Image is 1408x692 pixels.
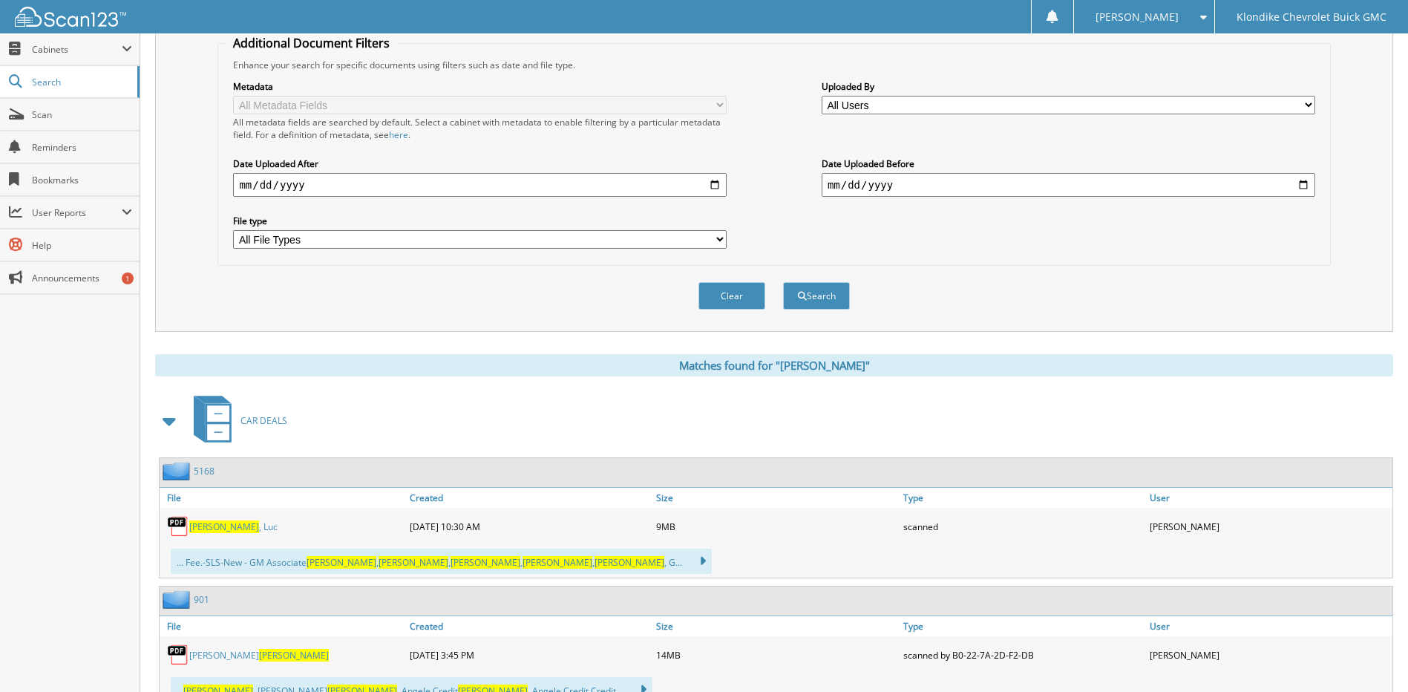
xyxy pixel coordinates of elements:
[1146,488,1392,508] a: User
[233,173,727,197] input: start
[698,282,765,310] button: Clear
[379,556,448,569] span: [PERSON_NAME]
[652,640,899,670] div: 14MB
[822,80,1315,93] label: Uploaded By
[15,7,126,27] img: scan123-logo-white.svg
[900,512,1146,541] div: scanned
[233,80,727,93] label: Metadata
[226,35,397,51] legend: Additional Document Filters
[32,239,132,252] span: Help
[163,590,194,609] img: folder2.png
[595,556,664,569] span: [PERSON_NAME]
[189,520,259,533] span: [PERSON_NAME]
[783,282,850,310] button: Search
[406,488,652,508] a: Created
[32,141,132,154] span: Reminders
[900,640,1146,670] div: scanned by B0-22-7A-2D-F2-DB
[233,116,727,141] div: All metadata fields are searched by default. Select a cabinet with metadata to enable filtering b...
[240,414,287,427] span: CAR DEALS
[233,215,727,227] label: File type
[900,488,1146,508] a: Type
[406,640,652,670] div: [DATE] 3:45 PM
[451,556,520,569] span: [PERSON_NAME]
[822,173,1315,197] input: end
[189,649,329,662] a: [PERSON_NAME][PERSON_NAME]
[652,616,899,636] a: Size
[32,108,132,121] span: Scan
[32,76,130,88] span: Search
[32,206,122,219] span: User Reports
[406,512,652,541] div: [DATE] 10:30 AM
[1334,621,1408,692] iframe: Chat Widget
[1237,13,1386,22] span: Klondike Chevrolet Buick GMC
[1146,512,1392,541] div: [PERSON_NAME]
[160,616,406,636] a: File
[406,616,652,636] a: Created
[32,272,132,284] span: Announcements
[32,43,122,56] span: Cabinets
[171,549,712,574] div: ... Fee.-SLS-New - GM Associate , , , , , G...
[389,128,408,141] a: here
[652,512,899,541] div: 9MB
[233,157,727,170] label: Date Uploaded After
[194,465,215,477] a: 5168
[307,556,376,569] span: [PERSON_NAME]
[523,556,592,569] span: [PERSON_NAME]
[167,644,189,666] img: PDF.png
[189,520,278,533] a: [PERSON_NAME], Luc
[122,272,134,284] div: 1
[155,354,1393,376] div: Matches found for "[PERSON_NAME]"
[167,515,189,538] img: PDF.png
[1096,13,1179,22] span: [PERSON_NAME]
[900,616,1146,636] a: Type
[259,649,329,662] span: [PERSON_NAME]
[1146,616,1392,636] a: User
[652,488,899,508] a: Size
[160,488,406,508] a: File
[32,174,132,186] span: Bookmarks
[1146,640,1392,670] div: [PERSON_NAME]
[822,157,1315,170] label: Date Uploaded Before
[226,59,1322,71] div: Enhance your search for specific documents using filters such as date and file type.
[185,391,287,450] a: CAR DEALS
[163,462,194,480] img: folder2.png
[194,593,209,606] a: 901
